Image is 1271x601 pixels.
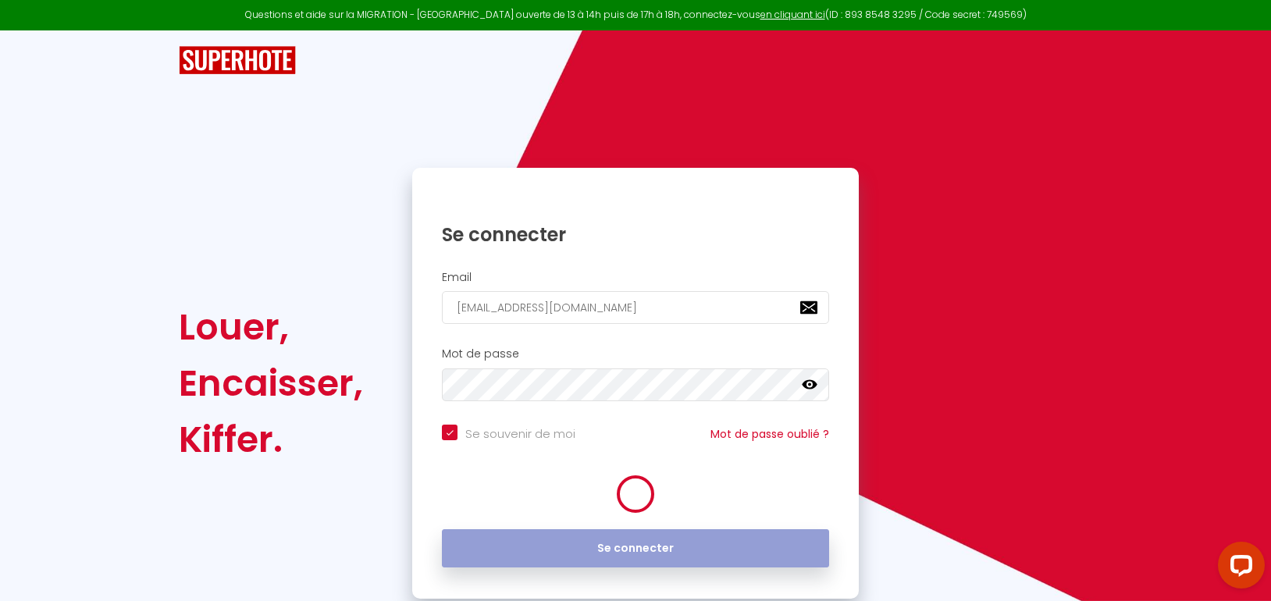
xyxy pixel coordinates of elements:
[760,8,825,21] a: en cliquant ici
[442,271,829,284] h2: Email
[442,291,829,324] input: Ton Email
[442,222,829,247] h1: Se connecter
[179,46,296,75] img: SuperHote logo
[179,411,363,468] div: Kiffer.
[179,355,363,411] div: Encaisser,
[442,347,829,361] h2: Mot de passe
[179,299,363,355] div: Louer,
[442,529,829,568] button: Se connecter
[710,426,829,442] a: Mot de passe oublié ?
[1205,535,1271,601] iframe: LiveChat chat widget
